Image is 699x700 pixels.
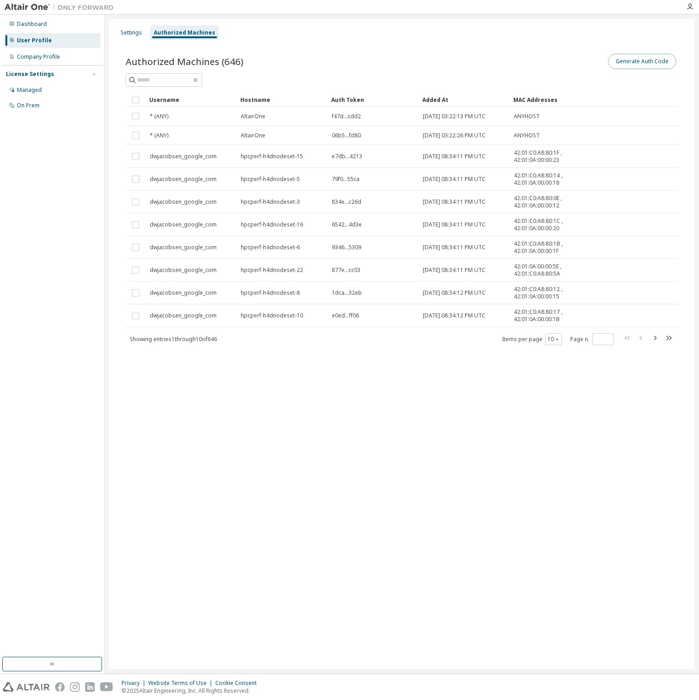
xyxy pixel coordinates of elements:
span: [DATE] 08:34:11 PM UTC [423,198,486,206]
img: Altair One [5,3,118,12]
div: Dashboard [17,20,47,28]
span: 877e...cc03 [332,267,360,274]
img: facebook.svg [55,682,65,692]
div: Company Profile [17,53,60,60]
img: linkedin.svg [85,682,95,692]
span: dwjacobsen_google_com [150,289,217,297]
span: f47d...cdd2 [332,113,361,120]
span: Page n. [570,333,614,345]
span: AltairOne [241,113,265,120]
div: License Settings [6,71,54,78]
span: hpcperf-h4dnodeset-16 [241,221,303,228]
img: altair_logo.svg [3,682,50,692]
p: © 2025 Altair Engineering, Inc. All Rights Reserved. [122,687,262,695]
span: 42:01:C0:A8:80:1B , 42:01:0A:00:00:1F [514,240,582,255]
span: ANYHOST [514,132,540,139]
span: 06b5...fd80 [332,132,361,139]
span: * (ANY) [150,113,168,120]
span: dwjacobsen_google_com [150,198,217,206]
span: 42:01:C0:A8:80:17 , 42:01:0A:00:00:1B [514,308,582,323]
div: Managed [17,86,42,94]
span: 1dca...32eb [332,289,362,297]
button: Generate Auth Code [608,54,676,69]
span: hpcperf-h4dnodeset-22 [241,267,303,274]
span: 42:01:C0:A8:80:14 , 42:01:0A:00:00:18 [514,172,582,186]
span: 42:01:C0:A8:80:1F , 42:01:0A:00:00:23 [514,149,582,164]
div: Cookie Consent [215,680,262,687]
img: instagram.svg [70,682,80,692]
span: 42:01:C0:A8:80:1C , 42:01:0A:00:00:20 [514,217,582,232]
span: [DATE] 08:34:12 PM UTC [423,289,486,297]
div: On Prem [17,102,40,109]
span: hpcperf-h4dnodeset-3 [241,198,300,206]
div: Auth Token [331,92,415,107]
span: dwjacobsen_google_com [150,153,217,160]
span: dwjacobsen_google_com [150,221,217,228]
span: e7db...4213 [332,153,362,160]
span: hpcperf-h4dnodeset-8 [241,289,300,297]
span: hpcperf-h4dnodeset-15 [241,153,303,160]
div: Authorized Machines [154,29,215,36]
img: youtube.svg [100,682,113,692]
span: [DATE] 03:22:26 PM UTC [423,132,486,139]
span: 9346...5309 [332,244,361,251]
span: Authorized Machines (646) [126,55,243,68]
span: [DATE] 03:22:13 PM UTC [423,113,486,120]
div: Username [149,92,233,107]
div: Privacy [122,680,148,687]
span: hpcperf-h4dnodeset-6 [241,244,300,251]
span: [DATE] 08:34:12 PM UTC [423,312,486,319]
span: dwjacobsen_google_com [150,312,217,319]
span: ANYHOST [514,113,540,120]
div: MAC Addresses [513,92,582,107]
span: hpcperf-h4dnodeset-5 [241,176,300,183]
span: 79f0...55ca [332,176,360,183]
span: e0ed...ff06 [332,312,359,319]
span: dwjacobsen_google_com [150,176,217,183]
div: Added At [422,92,506,107]
span: dwjacobsen_google_com [150,244,217,251]
span: 42:01:C0:A8:80:0E , 42:01:0A:00:00:12 [514,195,582,209]
span: 42:01:0A:00:00:5E , 42:01:C0:A8:80:5A [514,263,582,277]
span: [DATE] 08:34:11 PM UTC [423,267,486,274]
span: [DATE] 08:34:11 PM UTC [423,244,486,251]
span: * (ANY) [150,132,168,139]
button: 10 [547,336,560,343]
span: Items per page [502,333,562,345]
span: [DATE] 08:34:11 PM UTC [423,176,486,183]
span: 42:01:C0:A8:80:12 , 42:01:0A:00:00:15 [514,286,582,300]
div: Hostname [240,92,324,107]
span: AltairOne [241,132,265,139]
span: Showing entries 1 through 10 of 646 [130,335,217,343]
div: Settings [121,29,142,36]
div: Website Terms of Use [148,680,215,687]
span: [DATE] 08:34:11 PM UTC [423,221,486,228]
div: User Profile [17,37,52,44]
span: dwjacobsen_google_com [150,267,217,274]
span: [DATE] 08:34:11 PM UTC [423,153,486,160]
span: 834e...c26d [332,198,361,206]
span: hpcperf-h4dnodeset-10 [241,312,303,319]
span: 6542...4d3e [332,221,362,228]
